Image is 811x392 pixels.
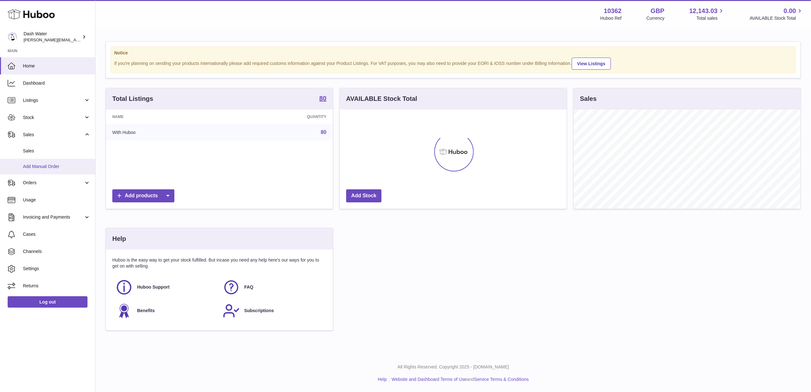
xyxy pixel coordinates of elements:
[223,279,324,296] a: FAQ
[223,302,324,319] a: Subscriptions
[319,95,326,101] strong: 80
[689,7,717,15] span: 12,143.03
[378,377,387,382] a: Help
[8,296,87,308] a: Log out
[23,283,90,289] span: Returns
[346,189,381,202] a: Add Stock
[604,7,622,15] strong: 10362
[23,231,90,237] span: Cases
[23,214,84,220] span: Invoicing and Payments
[392,377,467,382] a: Website and Dashboard Terms of Use
[389,376,529,382] li: and
[346,94,417,103] h3: AVAILABLE Stock Total
[474,377,529,382] a: Service Terms & Conditions
[137,284,170,290] span: Huboo Support
[115,302,216,319] a: Benefits
[112,189,174,202] a: Add products
[226,109,333,124] th: Quantity
[689,7,725,21] a: 12,143.03 Total sales
[23,180,84,186] span: Orders
[24,31,81,43] div: Dash Water
[23,164,90,170] span: Add Manual Order
[750,15,803,21] span: AVAILABLE Stock Total
[112,94,153,103] h3: Total Listings
[784,7,796,15] span: 0.00
[244,308,274,314] span: Subscriptions
[244,284,254,290] span: FAQ
[106,109,226,124] th: Name
[23,80,90,86] span: Dashboard
[137,308,155,314] span: Benefits
[23,115,84,121] span: Stock
[112,234,126,243] h3: Help
[112,257,326,269] p: Huboo is the easy way to get your stock fulfilled. But incase you need any help here's our ways f...
[101,364,806,370] p: All Rights Reserved. Copyright 2025 - [DOMAIN_NAME]
[23,197,90,203] span: Usage
[572,58,611,70] a: View Listings
[114,57,792,70] div: If you're planning on sending your products internationally please add required customs informati...
[321,129,326,135] a: 80
[24,37,128,42] span: [PERSON_NAME][EMAIL_ADDRESS][DOMAIN_NAME]
[580,94,597,103] h3: Sales
[114,50,792,56] strong: Notice
[23,63,90,69] span: Home
[750,7,803,21] a: 0.00 AVAILABLE Stock Total
[696,15,725,21] span: Total sales
[647,15,665,21] div: Currency
[8,32,17,42] img: james@dash-water.com
[651,7,664,15] strong: GBP
[319,95,326,103] a: 80
[23,97,84,103] span: Listings
[106,124,226,141] td: With Huboo
[23,248,90,255] span: Channels
[23,148,90,154] span: Sales
[23,266,90,272] span: Settings
[115,279,216,296] a: Huboo Support
[600,15,622,21] div: Huboo Ref
[23,132,84,138] span: Sales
